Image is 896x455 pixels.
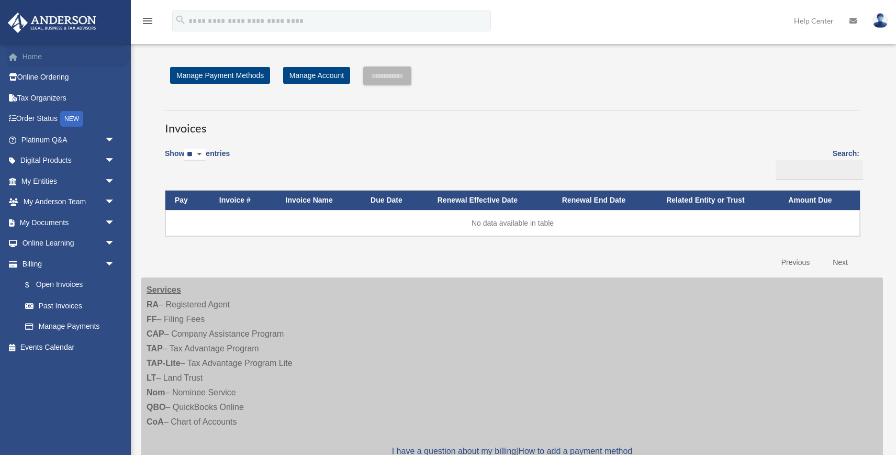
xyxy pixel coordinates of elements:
h3: Invoices [165,110,859,137]
strong: CoA [147,417,164,426]
th: Pay: activate to sort column descending [165,191,210,210]
img: User Pic [872,13,888,28]
a: Manage Payment Methods [170,67,270,84]
th: Amount Due: activate to sort column ascending [779,191,860,210]
span: arrow_drop_down [105,253,126,275]
td: No data available in table [165,210,860,236]
select: Showentries [184,149,206,161]
span: arrow_drop_down [105,192,126,213]
img: Anderson Advisors Platinum Portal [5,13,99,33]
a: Manage Account [283,67,350,84]
a: Previous [774,252,817,273]
a: Platinum Q&Aarrow_drop_down [7,129,131,150]
th: Renewal End Date: activate to sort column ascending [553,191,657,210]
a: $Open Invoices [15,274,120,296]
a: Digital Productsarrow_drop_down [7,150,131,171]
th: Invoice Name: activate to sort column ascending [276,191,362,210]
i: search [175,14,186,26]
a: Events Calendar [7,337,131,358]
a: Past Invoices [15,295,126,316]
a: Next [825,252,856,273]
strong: LT [147,373,156,382]
strong: TAP-Lite [147,359,181,368]
strong: CAP [147,329,164,338]
strong: Nom [147,388,165,397]
a: menu [141,18,154,27]
a: Tax Organizers [7,87,131,108]
th: Renewal Effective Date: activate to sort column ascending [428,191,553,210]
div: NEW [60,111,83,127]
a: Manage Payments [15,316,126,337]
a: Order StatusNEW [7,108,131,130]
span: arrow_drop_down [105,212,126,234]
th: Due Date: activate to sort column ascending [361,191,428,210]
a: Online Ordering [7,67,131,88]
i: menu [141,15,154,27]
a: Billingarrow_drop_down [7,253,126,274]
span: arrow_drop_down [105,150,126,172]
span: arrow_drop_down [105,233,126,254]
a: My Entitiesarrow_drop_down [7,171,131,192]
strong: TAP [147,344,163,353]
th: Related Entity or Trust: activate to sort column ascending [657,191,779,210]
label: Show entries [165,147,230,171]
a: Online Learningarrow_drop_down [7,233,131,254]
label: Search: [772,147,859,180]
span: $ [31,279,36,292]
strong: FF [147,315,157,324]
strong: RA [147,300,159,309]
a: My Anderson Teamarrow_drop_down [7,192,131,213]
span: arrow_drop_down [105,171,126,192]
a: Home [7,46,131,67]
th: Invoice #: activate to sort column ascending [210,191,276,210]
span: arrow_drop_down [105,129,126,151]
input: Search: [776,160,863,180]
strong: Services [147,285,181,294]
a: My Documentsarrow_drop_down [7,212,131,233]
strong: QBO [147,403,165,412]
